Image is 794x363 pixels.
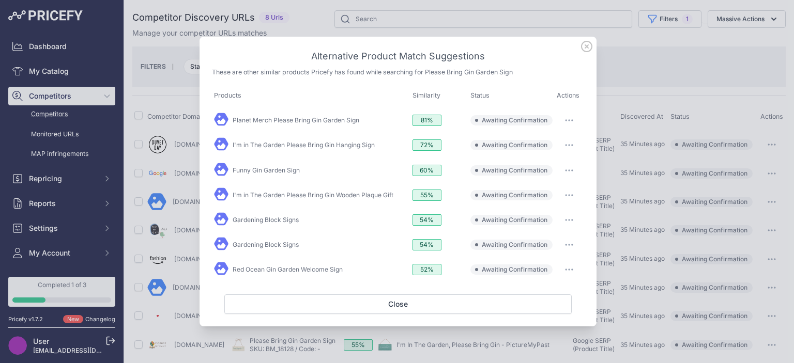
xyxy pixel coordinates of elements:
[233,116,359,124] a: Planet Merch Please Bring Gin Garden Sign
[557,91,579,99] span: Actions
[482,265,547,274] span: Awaiting Confirmation
[482,116,547,124] span: Awaiting Confirmation
[233,265,343,273] a: Red Ocean Gin Garden Welcome Sign
[413,239,441,250] span: 54%
[214,91,241,99] span: Products
[482,141,547,149] span: Awaiting Confirmation
[413,91,440,99] span: Similarity
[212,49,584,64] h3: Alternative Product Match Suggestions
[233,166,300,174] a: Funny Gin Garden Sign
[482,241,547,249] span: Awaiting Confirmation
[482,216,547,224] span: Awaiting Confirmation
[482,191,547,199] span: Awaiting Confirmation
[233,191,393,199] a: I'm in The Garden Please Bring Gin Wooden Plaque Gift
[470,91,490,99] span: Status
[413,165,441,176] span: 60%
[212,68,584,77] p: These are other similar products Pricefy has found while searching for Please Bring Gin Garden Sign
[413,139,441,151] span: 72%
[413,190,441,201] span: 55%
[233,141,375,149] a: I'm in The Garden Please Bring Gin Hanging Sign
[233,241,299,248] a: Gardening Block Signs
[233,216,299,224] a: Gardening Block Signs
[413,264,441,275] span: 52%
[224,294,572,314] button: Close
[482,166,547,175] span: Awaiting Confirmation
[413,115,441,126] span: 81%
[413,214,441,226] span: 54%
